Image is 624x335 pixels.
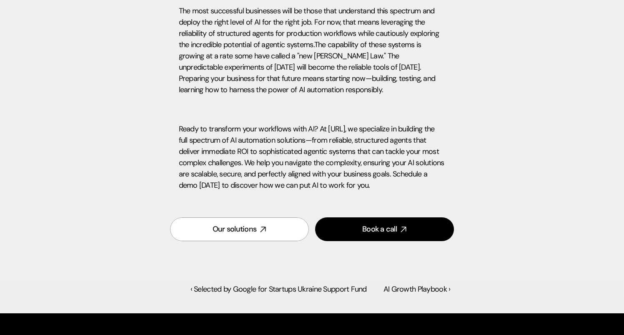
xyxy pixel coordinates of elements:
div: Our solutions [213,224,257,234]
p: Ready to transform your workflows with AI? At [URL], we specialize in building the full spectrum ... [179,123,445,191]
a: Book a call [315,217,454,241]
div: Book a call [362,224,397,234]
p: The most successful businesses will be those that understand this spectrum and deploy the right l... [179,5,445,96]
a: ‹ Selected by Google for Startups Ukraine Support Fund [190,284,367,294]
a: Our solutions [170,217,309,241]
a: AI Growth Playbook › [383,284,451,294]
